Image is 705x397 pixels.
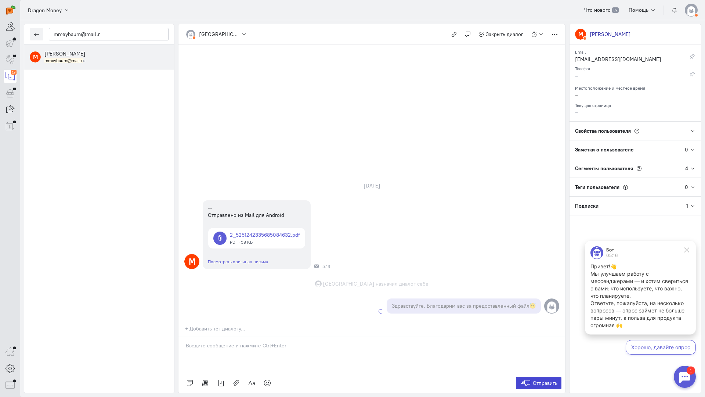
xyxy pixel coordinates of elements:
[314,264,319,268] div: Почта
[208,204,305,219] div: -- Отправлено из Mail для Android
[590,31,631,38] div: [PERSON_NAME]
[575,184,619,190] span: Теги пользователя
[685,4,698,17] img: default-v4.png
[44,50,86,57] span: Максим Мейбаум
[6,6,15,15] img: carrot-quest.svg
[686,202,688,210] div: 1
[578,30,583,38] text: М
[575,64,592,71] small: Телефон
[575,92,578,98] span: –
[208,259,268,264] a: Посмотреть оригинал письма
[44,58,83,63] mark: mmeybaum@mail.r
[13,33,113,63] p: Мы улучшаем работу с мессенджерами — и хотим свериться с вами: что используете, что важно, что пл...
[376,280,429,287] span: назначил диалог себе
[29,11,40,15] div: Бот
[33,53,38,61] text: М
[570,197,686,215] div: Подписки
[580,4,622,16] a: Что нового 39
[13,63,113,92] p: Ответьте, пожалуйста, на несколько вопросов — опрос займет не больше пары минут, а польза для про...
[685,183,688,191] div: 0
[685,146,688,153] div: 0
[584,7,611,13] span: Что нового
[48,103,118,118] button: Хорошо, давайте опрос
[189,256,195,267] text: М
[355,180,388,191] div: [DATE]
[685,165,688,172] div: 4
[323,280,375,287] span: [GEOGRAPHIC_DATA]
[575,128,631,134] span: Свойства пользователя
[533,380,557,386] span: Отправить
[575,56,678,65] div: [EMAIL_ADDRESS][DOMAIN_NAME]
[13,26,113,33] p: Привет!👋
[570,140,685,159] div: Заметки о пользователе
[17,4,25,12] div: 1
[575,165,633,172] span: Сегменты пользователя
[49,28,169,40] input: Поиск по имени, почте, телефону
[29,17,40,21] div: 05:16
[486,31,523,37] span: Закрыть диалог
[629,7,648,13] span: Помощь
[11,70,17,75] div: 19
[186,30,195,39] img: default-v4.png
[474,28,528,40] button: Закрыть диалог
[44,57,86,64] small: mmeybaum@mail.ru
[575,47,586,55] small: Email
[625,4,660,16] button: Помощь
[322,264,330,269] span: 5:13
[182,28,251,40] button: [GEOGRAPHIC_DATA]
[199,31,239,38] div: [GEOGRAPHIC_DATA]
[24,3,73,17] button: Dragon Money
[575,72,678,81] div: –
[516,377,562,389] button: Отправить
[4,70,17,83] a: 19
[575,100,695,108] div: Текущая страница
[575,109,578,115] span: –
[575,83,695,91] div: Местоположение и местное время
[612,7,618,13] span: 39
[28,7,62,14] span: Dragon Money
